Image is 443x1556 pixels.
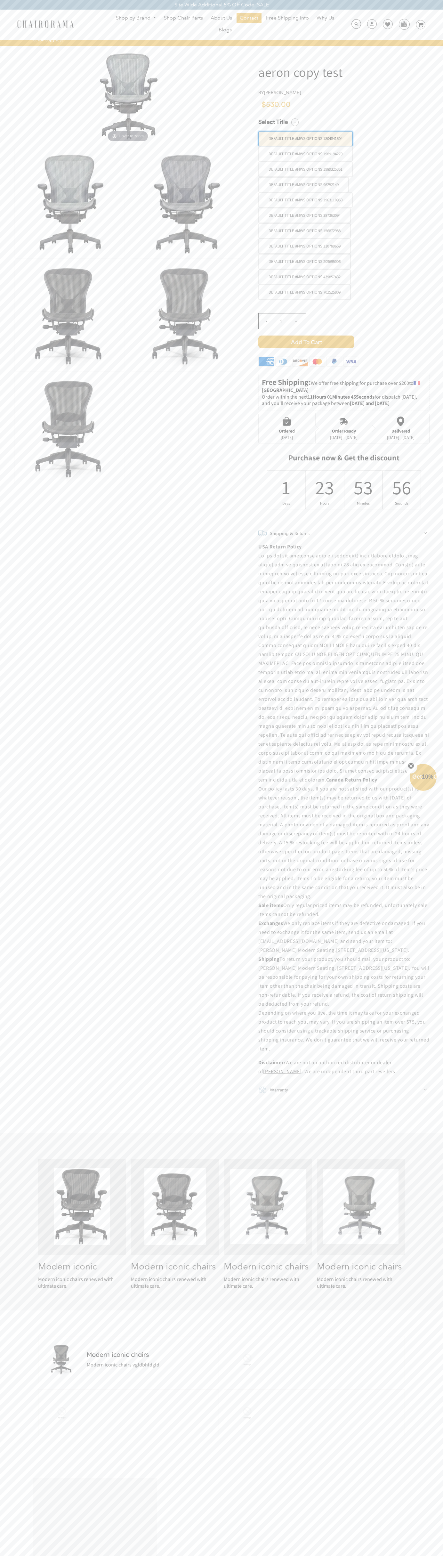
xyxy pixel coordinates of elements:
[240,15,258,21] span: Contact
[258,543,302,550] b: USA Return Policy
[237,13,262,23] a: Contact
[317,15,334,21] span: Why Us
[219,27,232,33] span: Blogs
[113,13,159,23] a: Shop by Brand
[38,1261,126,1272] h2: Modern iconic
[326,776,377,783] b: Canada Return Policy
[262,377,426,394] p: to
[224,1276,312,1290] p: Modern iconic chairs renewed with ultimate care.
[308,393,375,400] span: 11Hours 01Minutes 45Seconds
[258,239,351,254] label: Default Title #MWS Options 130789659
[258,524,430,542] summary: Shipping & Returns
[258,208,351,223] label: Default Title #MWS Options 387363094
[15,148,125,258] img: Classic Aeron Chair | Carbon | Size B (Renewed) - chairorama
[258,285,351,300] label: Default Title #MWS Options 702525809
[105,13,346,36] nav: DesktopNavigation
[45,1343,78,1376] img: 21ae530e6983ba6e86105ddddce8761bf79b4d845924b427dce696f3c17a5810_d4ab493d-4fe6-40a3-aa36-8827e63a...
[258,956,279,962] b: Shipping
[258,90,430,95] h4: by
[54,1168,110,1245] img: Screenshot2023-11-10at1.00.00PM_medium.png
[258,1081,430,1099] summary: Warranty
[258,920,283,927] b: Exchanges
[258,336,430,348] button: Add to Cart
[258,177,349,192] label: Default Title #MWS Options 96252149
[321,475,329,500] div: 23
[359,475,367,500] div: 53
[258,269,351,285] label: Default Title #MWS Options 439857432
[350,400,390,407] strong: [DATE] and [DATE]
[224,1261,312,1272] h2: Modern iconic chairs
[317,1276,405,1290] p: Modern iconic chairs renewed with ultimate care.
[262,377,311,387] strong: Free Shipping:
[80,48,176,144] img: Classic Aeron Chair | Carbon | Size B (Renewed) - chairorama
[263,13,312,23] a: Free Shipping Info
[131,1276,219,1290] p: Modern iconic chairs renewed with ultimate care.
[398,475,406,500] div: 56
[359,501,367,506] div: Minutes
[288,313,303,329] input: +
[38,1276,126,1290] p: Modern iconic chairs renewed with ultimate care.
[259,313,274,329] input: -
[262,394,426,407] p: Order within the next for dispatch [DATE], and you'll receive your package between
[144,1168,206,1245] img: DSC_4461-PhotoRoom_medium.png
[323,1169,399,1244] img: DSC_0255_a04c8544-218b-47cc-84d8-a33f5d46d40f_medium.jpg
[131,148,241,258] img: Classic Aeron Chair | Carbon | Size B (Renewed) - chairorama
[422,774,433,780] span: 10%
[258,453,430,466] h2: Purchase now & Get the discount
[258,1059,286,1066] b: Disclaimer:
[131,261,241,371] img: Classic Aeron Chair | Carbon | Size B (Renewed) - chairorama
[15,261,125,371] img: Classic Aeron Chair | Carbon | Size B (Renewed) - chairorama
[45,1396,78,1430] img: no-image-2048-a2addb12_medium.gif
[266,15,309,21] span: Free Shipping Info
[258,146,353,162] label: Default Title #MWS Options 1989194279
[262,101,291,109] span: $530.00
[87,1350,213,1368] div: Modern iconic chairs vgfdbhfdgfd
[263,1068,302,1075] a: [PERSON_NAME]
[399,19,409,29] img: WhatsApp_Image_2024-07-12_at_16.23.01.webp
[317,1261,405,1272] h2: Modern iconic chairs
[230,1396,264,1430] img: no-image-2048-a2addb12_medium.gif
[311,380,409,386] span: We offer free shipping for purchase over $200
[211,15,232,21] span: About Us
[80,92,176,99] a: Classic Aeron Chair | Carbon | Size B (Renewed) - chairoramaHover to zoom
[387,428,415,434] div: Delivered
[410,765,437,791] div: Get10%OffClose teaser
[258,902,283,909] b: Sale items
[258,192,353,208] label: Default Title #MWS Options 1963110950
[330,428,358,434] div: Order Ready
[270,529,310,538] h2: Shipping & Returns
[258,64,430,80] h1: aeron copy test
[258,1085,267,1094] img: guarantee.png
[215,25,235,35] a: Blogs
[270,1085,288,1094] h2: Warranty
[258,542,430,1076] div: We are not an authorized distributer or dealer of . We are independent third part resellers.
[87,1350,213,1358] h2: Modern iconic chairs
[282,475,290,500] div: 1
[398,501,406,506] div: Seconds
[405,759,417,774] button: Close teaser
[164,15,203,21] span: Shop Chair Parts
[279,428,295,434] div: Ordered
[161,13,206,23] a: Shop Chair Parts
[207,13,235,23] a: About Us
[282,501,290,506] div: Days
[258,118,288,126] span: Select Title
[13,19,77,30] img: chairorama
[258,223,351,239] label: Default Title #MWS Options 156872988
[15,374,125,484] img: Classic Aeron Chair | Carbon | Size B (Renewed) - chairorama
[258,162,353,177] label: Default Title #MWS Options 1989325351
[387,435,415,440] div: [DATE] - [DATE]
[279,435,295,440] div: [DATE]
[321,501,329,506] div: Hours
[258,131,353,146] label: Default Title #MWS Options 1804841504
[330,435,358,440] div: [DATE] - [DATE]
[258,542,430,1053] p: Lo ips dol sit ametconse adip eli seddoei(t) inc utlabore etdolo , mag aliq(e) adm ve quisnost ex...
[291,118,299,126] i: Select a Size
[264,90,301,95] a: [PERSON_NAME]
[131,1261,219,1272] h2: Modern iconic chairs
[230,1343,264,1376] img: no-image-2048-a2addb12_medium.gif
[412,774,442,780] span: Get Off
[258,336,354,348] span: Add to Cart
[258,254,351,269] label: Default Title #MWS Options 209695006
[230,1169,305,1244] img: DSC_0248_1c6e3522-c6aa-455d-94fa-05997c0222c1_medium.jpg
